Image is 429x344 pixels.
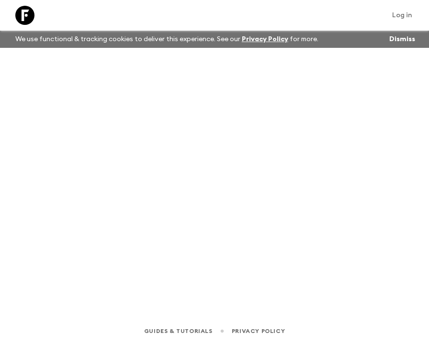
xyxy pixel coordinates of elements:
[11,31,322,48] p: We use functional & tracking cookies to deliver this experience. See our for more.
[144,326,213,336] a: Guides & Tutorials
[387,33,418,46] button: Dismiss
[232,326,285,336] a: Privacy Policy
[387,9,418,22] a: Log in
[242,36,288,43] a: Privacy Policy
